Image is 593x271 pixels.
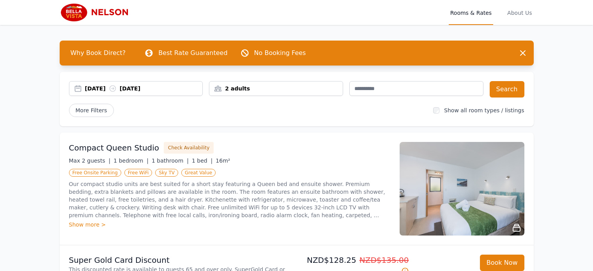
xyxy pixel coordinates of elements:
button: Book Now [480,255,524,271]
button: Search [490,81,524,97]
span: Why Book Direct? [64,45,132,61]
span: 1 bathroom | [152,158,189,164]
button: Check Availability [164,142,214,154]
img: Bella Vista Motel Nelson [60,3,135,22]
span: Sky TV [155,169,178,177]
div: Show more > [69,221,390,228]
span: Free WiFi [124,169,152,177]
p: Best Rate Guaranteed [158,48,227,58]
p: No Booking Fees [254,48,306,58]
span: Great Value [181,169,216,177]
h3: Compact Queen Studio [69,142,159,153]
span: More Filters [69,104,114,117]
span: Free Onsite Parking [69,169,121,177]
div: 2 adults [209,85,343,92]
p: Super Gold Card Discount [69,255,294,266]
span: 1 bed | [192,158,212,164]
p: Our compact studio units are best suited for a short stay featuring a Queen bed and ensuite showe... [69,180,390,219]
span: Max 2 guests | [69,158,111,164]
div: [DATE] [DATE] [85,85,203,92]
span: NZD$135.00 [359,255,409,265]
span: 16m² [216,158,230,164]
span: 1 bedroom | [113,158,149,164]
label: Show all room types / listings [444,107,524,113]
